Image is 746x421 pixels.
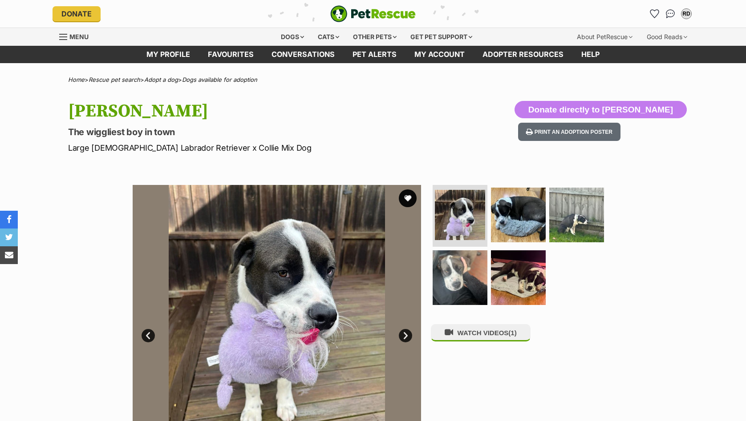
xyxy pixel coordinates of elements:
[404,28,478,46] div: Get pet support
[433,250,487,305] img: Photo of Mills
[474,46,572,63] a: Adopter resources
[263,46,344,63] a: conversations
[89,76,140,83] a: Rescue pet search
[53,6,101,21] a: Donate
[572,46,608,63] a: Help
[647,7,693,21] ul: Account quick links
[663,7,677,21] a: Conversations
[68,126,445,138] p: The wiggliest boy in town
[68,101,445,121] h1: [PERSON_NAME]
[647,7,661,21] a: Favourites
[312,28,345,46] div: Cats
[68,76,85,83] a: Home
[435,190,485,240] img: Photo of Mills
[144,76,178,83] a: Adopt a dog
[399,189,417,207] button: favourite
[431,324,531,341] button: WATCH VIDEOS(1)
[46,76,700,83] div: > > >
[69,33,89,40] span: Menu
[399,329,412,342] a: Next
[330,5,416,22] img: logo-e224e6f780fb5917bec1dbf3a21bbac754714ae5b6737aabdf751b685950b380.svg
[405,46,474,63] a: My account
[347,28,403,46] div: Other pets
[682,9,691,18] div: RD
[182,76,257,83] a: Dogs available for adoption
[666,9,675,18] img: chat-41dd97257d64d25036548639549fe6c8038ab92f7586957e7f3b1b290dea8141.svg
[641,28,693,46] div: Good Reads
[142,329,155,342] a: Prev
[199,46,263,63] a: Favourites
[515,101,687,119] button: Donate directly to [PERSON_NAME]
[330,5,416,22] a: PetRescue
[571,28,639,46] div: About PetRescue
[549,188,604,242] img: Photo of Mills
[518,123,620,141] button: Print an adoption poster
[491,250,546,305] img: Photo of Mills
[491,188,546,242] img: Photo of Mills
[68,142,445,154] p: Large [DEMOGRAPHIC_DATA] Labrador Retriever x Collie Mix Dog
[138,46,199,63] a: My profile
[344,46,405,63] a: Pet alerts
[59,28,95,44] a: Menu
[679,7,693,21] button: My account
[275,28,310,46] div: Dogs
[508,329,516,337] span: (1)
